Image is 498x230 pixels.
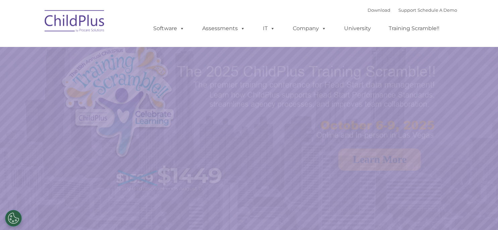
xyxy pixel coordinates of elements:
[368,7,390,13] a: Download
[382,22,446,35] a: Training Scramble!!
[337,22,378,35] a: University
[256,22,282,35] a: IT
[147,22,191,35] a: Software
[5,210,22,227] button: Cookies Settings
[418,7,457,13] a: Schedule A Demo
[286,22,333,35] a: Company
[398,7,416,13] a: Support
[196,22,252,35] a: Assessments
[41,5,108,39] img: ChildPlus by Procare Solutions
[368,7,457,13] font: |
[338,149,421,171] a: Learn More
